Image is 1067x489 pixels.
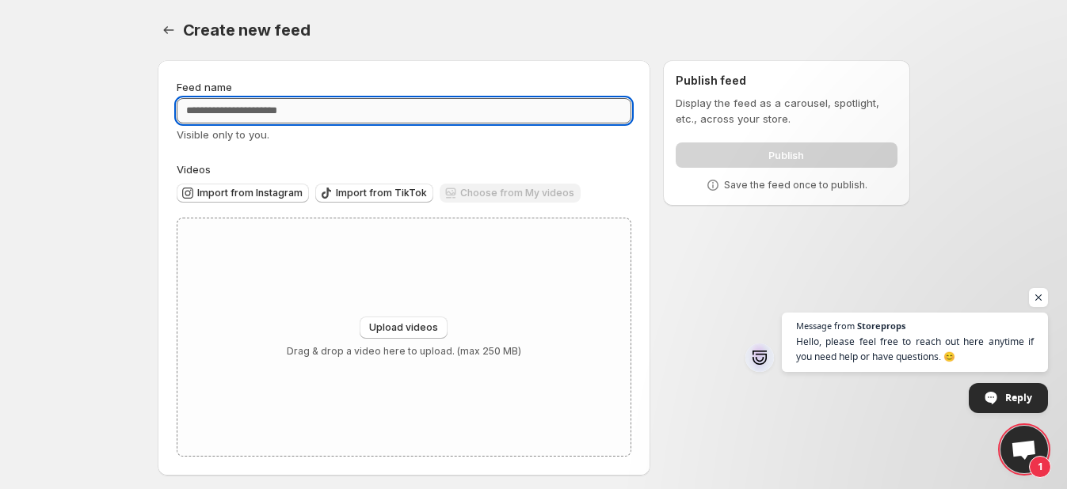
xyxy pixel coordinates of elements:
button: Import from TikTok [315,184,433,203]
span: Visible only to you. [177,128,269,141]
span: Upload videos [369,321,438,334]
span: Hello, please feel free to reach out here anytime if you need help or have questions. 😊 [796,334,1034,364]
p: Drag & drop a video here to upload. (max 250 MB) [287,345,521,358]
span: Message from [796,321,855,330]
button: Upload videos [360,317,448,339]
span: Reply [1005,384,1032,411]
span: Import from Instagram [197,187,303,199]
span: Feed name [177,81,232,93]
span: Import from TikTok [336,187,427,199]
p: Display the feed as a carousel, spotlight, etc., across your store. [676,95,897,127]
div: Open chat [1000,426,1048,473]
p: Save the feed once to publish. [724,179,867,191]
button: Import from Instagram [177,184,309,203]
h2: Publish feed [676,73,897,89]
span: 1 [1029,456,1051,478]
button: Settings [158,19,180,41]
span: Create new feed [183,21,311,40]
span: Storeprops [857,321,905,330]
span: Videos [177,163,211,176]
